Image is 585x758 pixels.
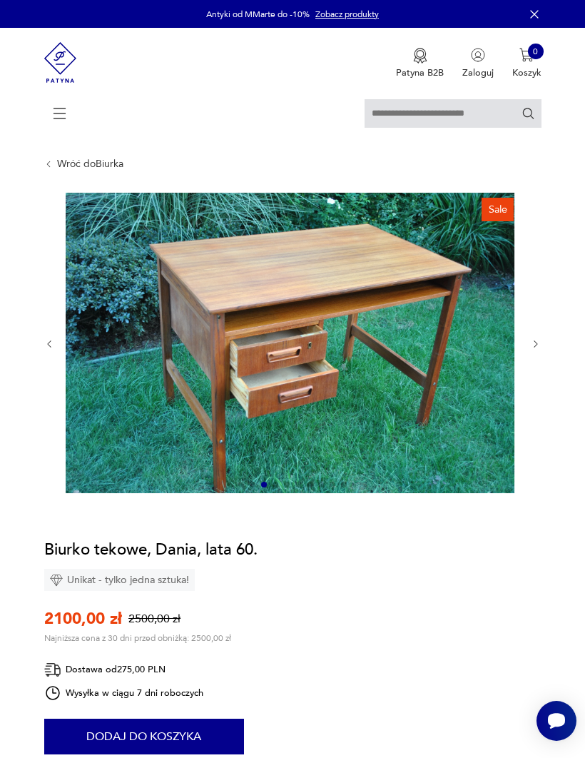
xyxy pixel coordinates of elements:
[44,539,258,560] h1: Biurko tekowe, Dania, lata 60.
[57,158,123,170] a: Wróć doBiurka
[44,684,203,702] div: Wysyłka w ciągu 7 dni roboczych
[315,9,379,20] a: Zobacz produkty
[44,632,231,644] p: Najniższa cena z 30 dni przed obniżką: 2500,00 zł
[44,569,195,591] div: Unikat - tylko jedna sztuka!
[512,48,541,79] button: 0Koszyk
[536,701,576,741] iframe: Smartsupp widget button
[44,608,122,630] p: 2100,00 zł
[128,611,180,627] p: 2500,00 zł
[482,198,514,222] div: Sale
[66,193,514,493] img: Zdjęcie produktu Biurko tekowe, Dania, lata 60.
[462,66,494,79] p: Zaloguj
[396,48,444,79] a: Ikona medaluPatyna B2B
[396,66,444,79] p: Patyna B2B
[519,48,534,62] img: Ikona koszyka
[522,106,535,120] button: Szukaj
[44,661,61,679] img: Ikona dostawy
[44,661,203,679] div: Dostawa od 275,00 PLN
[528,44,544,59] div: 0
[50,574,63,587] img: Ikona diamentu
[396,48,444,79] button: Patyna B2B
[44,28,77,97] img: Patyna - sklep z meblami i dekoracjami vintage
[512,66,541,79] p: Koszyk
[471,48,485,62] img: Ikonka użytkownika
[206,9,310,20] p: Antyki od MMarte do -10%
[462,48,494,79] button: Zaloguj
[44,719,244,754] button: Dodaj do koszyka
[413,48,427,64] img: Ikona medalu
